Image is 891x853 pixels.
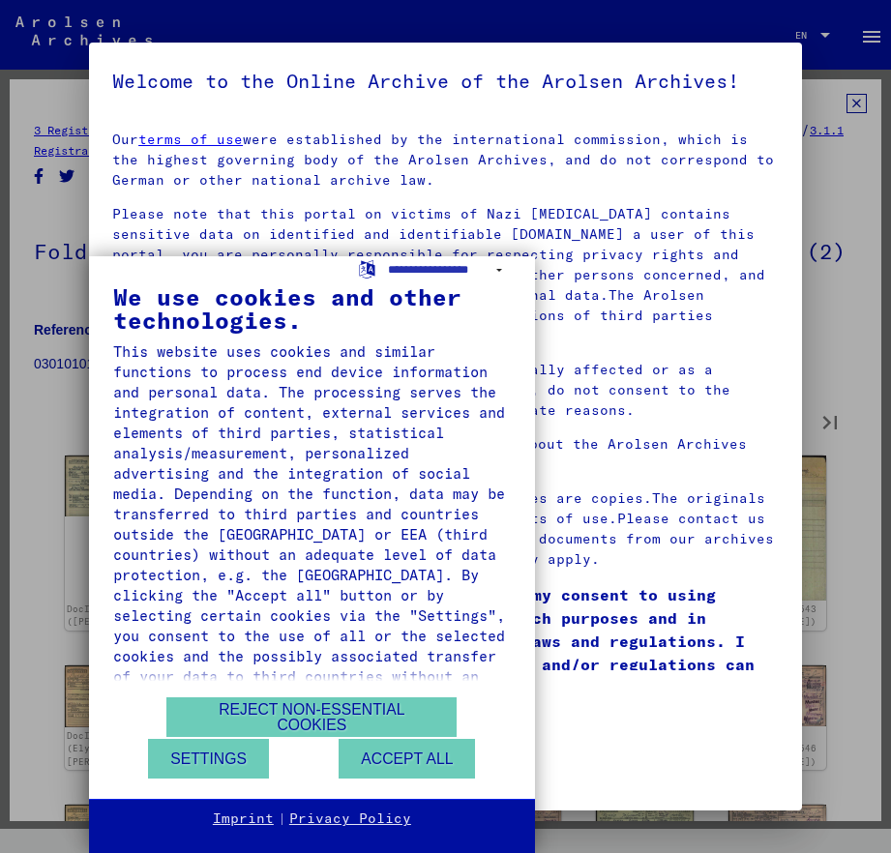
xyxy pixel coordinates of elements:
button: Reject non-essential cookies [166,697,457,737]
a: Privacy Policy [289,809,411,829]
a: Imprint [213,809,274,829]
button: Settings [148,739,269,779]
div: This website uses cookies and similar functions to process end device information and personal da... [113,341,511,707]
button: Accept all [339,739,475,779]
div: We use cookies and other technologies. [113,285,511,332]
